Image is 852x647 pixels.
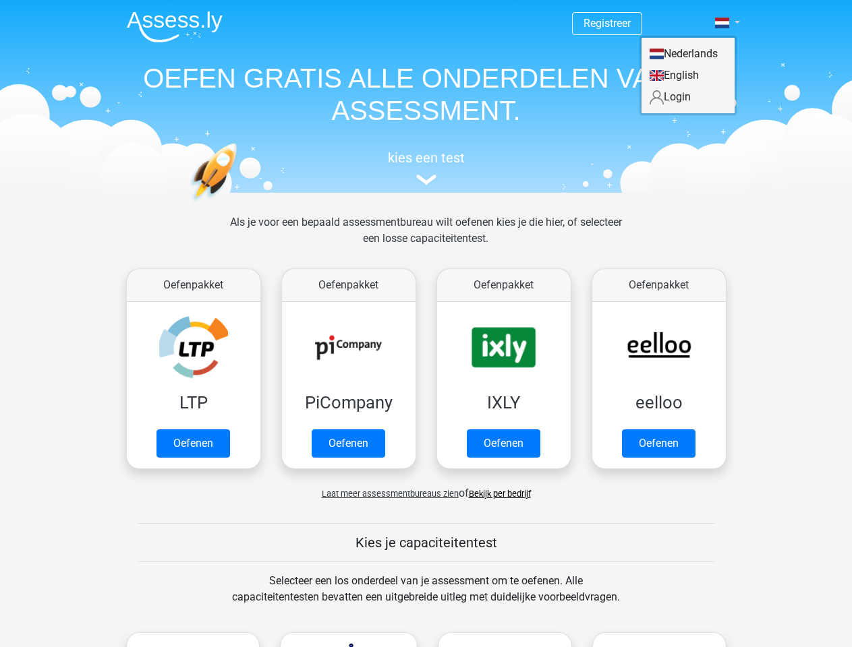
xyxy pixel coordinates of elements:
a: Registreer [584,17,631,30]
span: Laat meer assessmentbureaus zien [322,489,459,499]
div: of [116,474,737,501]
img: assessment [416,175,436,185]
a: Login [642,86,735,108]
div: Als je voor een bepaald assessmentbureau wilt oefenen kies je die hier, of selecteer een losse ca... [219,214,633,263]
a: Bekijk per bedrijf [469,489,531,499]
h5: kies een test [116,150,737,166]
a: Oefenen [622,429,695,458]
a: Oefenen [157,429,230,458]
a: kies een test [116,150,737,185]
a: Oefenen [312,429,385,458]
div: Selecteer een los onderdeel van je assessment om te oefenen. Alle capaciteitentesten bevatten een... [219,573,633,621]
h5: Kies je capaciteitentest [138,534,714,551]
a: Nederlands [642,43,735,65]
a: Oefenen [467,429,540,458]
a: English [642,65,735,86]
h1: OEFEN GRATIS ALLE ONDERDELEN VAN JE ASSESSMENT. [116,62,737,127]
img: oefenen [190,143,289,265]
img: Assessly [127,11,223,42]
